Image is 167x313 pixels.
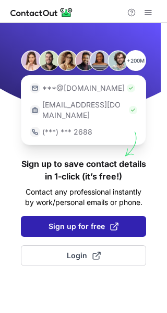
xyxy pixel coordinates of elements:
p: Contact any professional instantly by work/personal emails or phone. [21,187,146,208]
span: Login [67,250,101,261]
h1: Sign up to save contact details in 1-click (it’s free!) [21,158,146,183]
button: Sign up for free [21,216,146,237]
p: ***@[DOMAIN_NAME] [42,83,125,93]
img: Person #5 [89,50,110,71]
img: https://contactout.com/extension/app/static/media/login-work-icon.638a5007170bc45168077fde17b29a1... [30,105,40,115]
button: Login [21,245,146,266]
p: +200M [125,50,146,71]
img: Person #3 [57,50,78,71]
img: Check Icon [129,106,137,114]
span: Sign up for free [49,221,118,232]
img: https://contactout.com/extension/app/static/media/login-phone-icon.bacfcb865e29de816d437549d7f4cb... [30,127,40,137]
img: Check Icon [127,84,135,92]
img: Person #2 [39,50,59,71]
p: [EMAIL_ADDRESS][DOMAIN_NAME] [42,100,127,121]
img: Person #4 [75,50,96,71]
img: ContactOut v5.3.10 [10,6,73,19]
img: Person #6 [108,50,128,71]
img: https://contactout.com/extension/app/static/media/login-email-icon.f64bce713bb5cd1896fef81aa7b14a... [30,83,40,93]
img: Person #1 [21,50,42,71]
